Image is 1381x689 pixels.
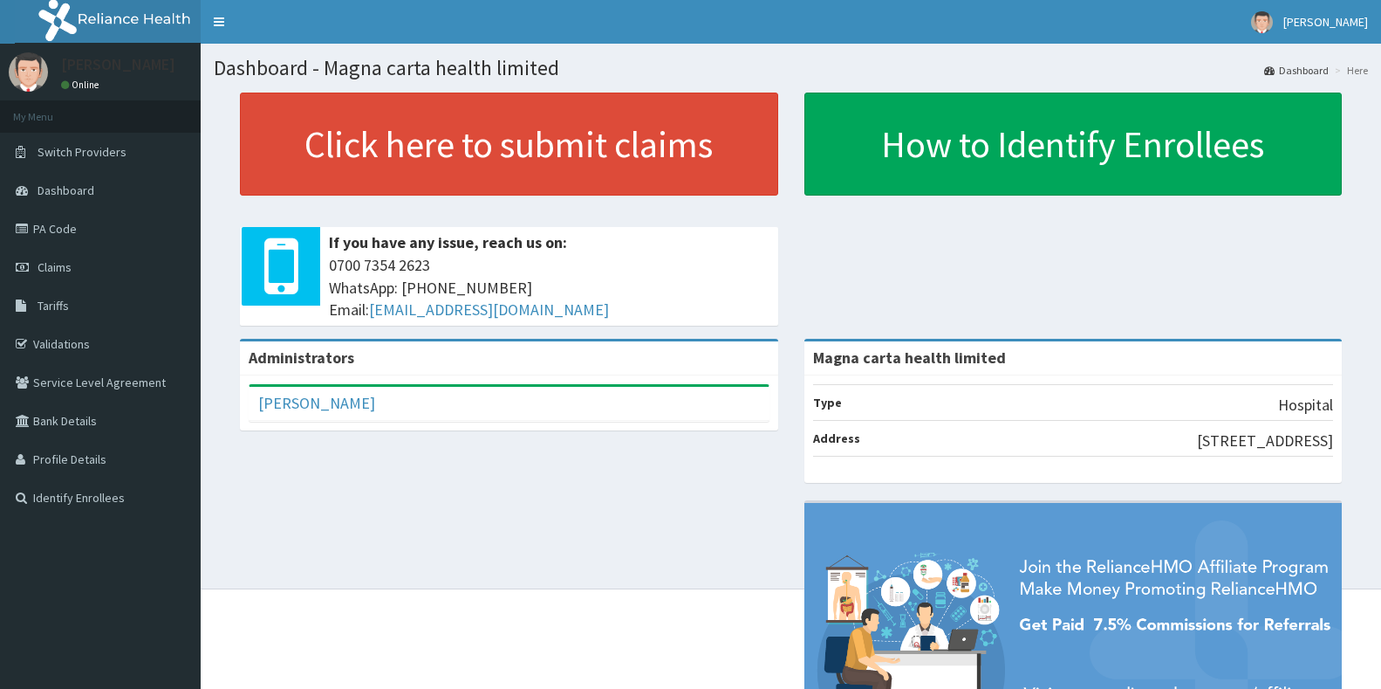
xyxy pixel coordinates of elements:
b: Address [813,431,860,446]
a: How to Identify Enrollees [804,93,1343,196]
p: Hospital [1278,394,1333,417]
a: Click here to submit claims [240,93,778,196]
span: Claims [38,259,72,275]
h1: Dashboard - Magna carta health limited [214,57,1368,79]
img: User Image [9,52,48,92]
span: 0700 7354 2623 WhatsApp: [PHONE_NUMBER] Email: [329,254,769,321]
b: If you have any issue, reach us on: [329,232,567,252]
a: Online [61,79,103,91]
img: User Image [1251,11,1273,33]
strong: Magna carta health limited [813,348,1006,368]
b: Administrators [249,348,354,368]
a: [EMAIL_ADDRESS][DOMAIN_NAME] [369,300,609,320]
a: Dashboard [1264,63,1329,78]
b: Type [813,395,842,410]
p: [PERSON_NAME] [61,57,175,72]
span: Tariffs [38,298,69,313]
span: [PERSON_NAME] [1283,14,1368,30]
li: Here [1330,63,1368,78]
a: [PERSON_NAME] [258,393,375,413]
p: [STREET_ADDRESS] [1197,430,1333,452]
span: Dashboard [38,183,94,198]
span: Switch Providers [38,144,126,160]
